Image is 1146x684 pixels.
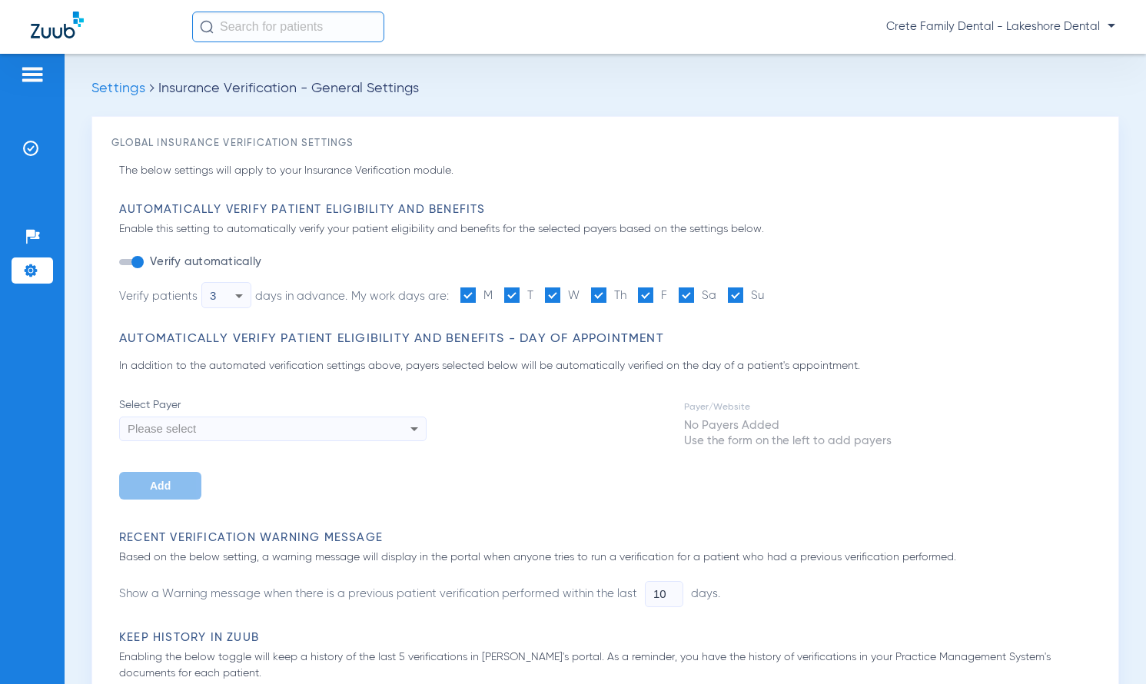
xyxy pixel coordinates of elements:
span: Select Payer [119,397,427,413]
span: Crete Family Dental - Lakeshore Dental [886,19,1115,35]
span: 3 [210,289,216,302]
label: Su [728,287,764,304]
h3: Automatically Verify Patient Eligibility and Benefits - Day of Appointment [119,331,1099,347]
label: M [460,287,493,304]
span: Please select [128,422,196,435]
span: Add [150,480,171,492]
input: Search for patients [192,12,384,42]
td: No Payers Added Use the form on the left to add payers [683,417,892,450]
label: T [504,287,533,304]
h3: Automatically Verify Patient Eligibility and Benefits [119,202,1099,217]
label: F [638,287,667,304]
h3: Keep History in Zuub [119,630,1099,646]
img: Search Icon [200,20,214,34]
li: Show a Warning message when there is a previous patient verification performed within the last days. [119,581,720,607]
p: Based on the below setting, a warning message will display in the portal when anyone tries to run... [119,550,1099,566]
p: Enable this setting to automatically verify your patient eligibility and benefits for the selecte... [119,221,1099,237]
button: Add [119,472,201,500]
div: Verify patients days in advance. [119,282,347,308]
h3: Recent Verification Warning Message [119,530,1099,546]
label: W [545,287,580,304]
h3: Global Insurance Verification Settings [111,136,1099,151]
span: Insurance Verification - General Settings [158,81,419,95]
label: Th [591,287,626,304]
img: hamburger-icon [20,65,45,84]
label: Verify automatically [147,254,261,270]
img: Zuub Logo [31,12,84,38]
span: Settings [91,81,145,95]
span: My work days are: [351,291,449,302]
label: Sa [679,287,716,304]
p: The below settings will apply to your Insurance Verification module. [119,163,1099,179]
td: Payer/Website [683,399,892,416]
p: Enabling the below toggle will keep a history of the last 5 verifications in [PERSON_NAME]'s port... [119,649,1099,682]
p: In addition to the automated verification settings above, payers selected below will be automatic... [119,358,1099,374]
